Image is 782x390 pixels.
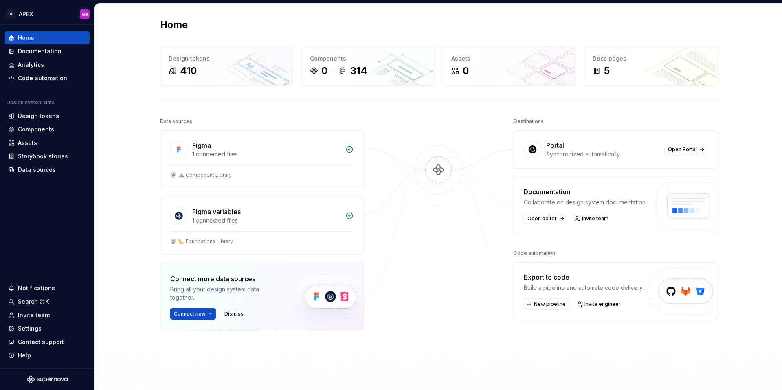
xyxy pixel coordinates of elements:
span: New pipeline [534,301,566,307]
div: Help [18,351,31,359]
div: 0 [321,64,327,77]
a: Open Portal [664,144,707,155]
a: Components0314 [301,46,435,86]
div: Figma variables [192,207,241,217]
div: Data sources [18,166,56,174]
a: Code automation [5,72,90,85]
div: Figma [192,140,211,150]
a: Assets0 [443,46,576,86]
div: Storybook stories [18,152,68,160]
a: Open editor [524,213,567,224]
div: Analytics [18,61,44,69]
div: Synchronized automatically [546,150,659,158]
button: Contact support [5,335,90,348]
div: Export to code [524,272,644,282]
a: Storybook stories [5,150,90,163]
div: Documentation [524,187,647,197]
div: Design system data [7,99,55,106]
a: Docs pages5 [584,46,717,86]
a: Components [5,123,90,136]
div: Search ⌘K [18,298,49,306]
div: Collaborate on design system documentation. [524,198,647,206]
div: 0 [463,64,469,77]
div: 410 [180,64,197,77]
span: Connect new [174,311,206,317]
div: 📐 Foundations Library [178,238,233,245]
a: Assets [5,136,90,149]
button: Search ⌘K [5,295,90,308]
div: Data sources [160,116,192,127]
div: Components [310,55,426,63]
svg: Supernova Logo [27,375,68,383]
div: Bring all your design system data together. [170,285,280,302]
button: Dismiss [221,308,247,320]
div: Components [18,125,54,134]
button: New pipeline [524,298,569,310]
div: Destinations [514,116,544,127]
a: Design tokens410 [160,46,293,86]
div: APEX [19,10,33,18]
span: Open editor [527,215,557,222]
button: Help [5,349,90,362]
a: Settings [5,322,90,335]
div: Notifications [18,284,55,292]
div: Contact support [18,338,64,346]
a: Design tokens [5,110,90,123]
a: Figma1 connected files⛰️ Component Library [160,130,364,188]
a: Data sources [5,163,90,176]
div: Assets [451,55,567,63]
button: Connect new [170,308,216,320]
div: 314 [350,64,367,77]
span: Open Portal [668,146,697,153]
div: OF [6,9,15,19]
div: 5 [604,64,610,77]
div: Build a pipeline and automate code delivery. [524,284,644,292]
span: Invite engineer [584,301,621,307]
div: Design tokens [18,112,59,120]
a: Figma variables1 connected files📐 Foundations Library [160,197,364,255]
a: Analytics [5,58,90,71]
div: Code automation [18,74,67,82]
div: Settings [18,324,42,333]
div: Design tokens [169,55,285,63]
div: GB [82,11,88,18]
div: Docs pages [593,55,709,63]
a: Invite team [5,309,90,322]
div: 1 connected files [192,150,340,158]
div: Home [18,34,34,42]
h2: Home [160,18,188,31]
button: Notifications [5,282,90,295]
button: OFAPEXGB [2,5,93,23]
div: Assets [18,139,37,147]
a: Home [5,31,90,44]
span: Invite team [582,215,608,222]
div: ⛰️ Component Library [178,172,232,178]
a: Invite team [572,213,612,224]
a: Documentation [5,45,90,58]
div: Portal [546,140,564,150]
a: Invite engineer [574,298,624,310]
div: Invite team [18,311,50,319]
div: Connect more data sources [170,274,280,284]
div: Documentation [18,47,62,55]
span: Dismiss [224,311,244,317]
div: 1 connected files [192,217,340,225]
div: Code automation [514,248,555,259]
